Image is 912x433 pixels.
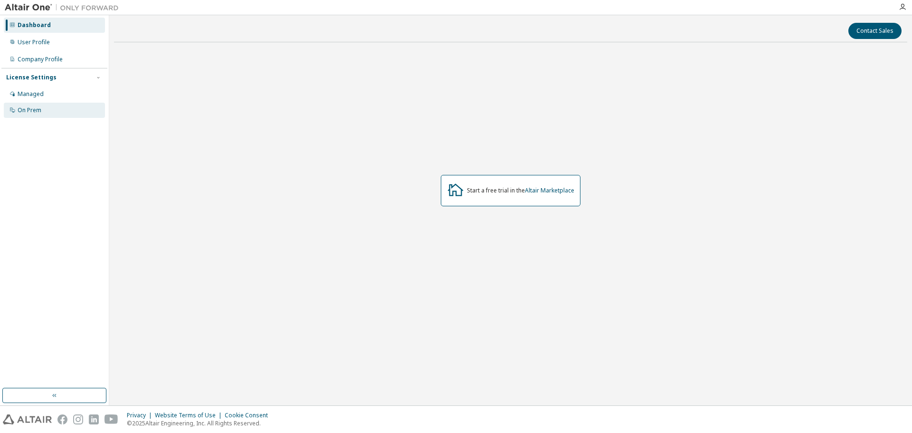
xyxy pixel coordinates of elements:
div: Privacy [127,412,155,419]
img: facebook.svg [57,414,67,424]
img: youtube.svg [104,414,118,424]
a: Altair Marketplace [525,186,574,194]
div: Company Profile [18,56,63,63]
div: Cookie Consent [225,412,274,419]
div: User Profile [18,38,50,46]
div: On Prem [18,106,41,114]
div: License Settings [6,74,57,81]
img: instagram.svg [73,414,83,424]
img: altair_logo.svg [3,414,52,424]
div: Dashboard [18,21,51,29]
div: Managed [18,90,44,98]
p: © 2025 Altair Engineering, Inc. All Rights Reserved. [127,419,274,427]
div: Website Terms of Use [155,412,225,419]
img: linkedin.svg [89,414,99,424]
button: Contact Sales [848,23,902,39]
img: Altair One [5,3,123,12]
div: Start a free trial in the [467,187,574,194]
